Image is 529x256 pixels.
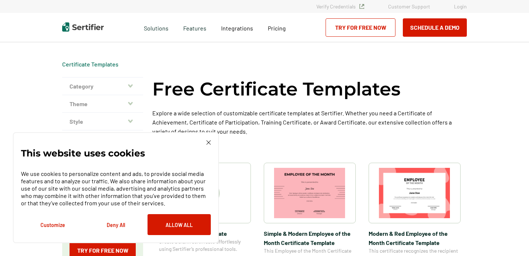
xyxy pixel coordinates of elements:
[183,23,206,32] span: Features
[62,130,143,148] button: Color
[21,214,84,235] button: Customize
[316,3,364,10] a: Verify Credentials
[62,95,143,113] button: Theme
[152,108,467,136] p: Explore a wide selection of customizable certificate templates at Sertifier. Whether you need a C...
[268,23,286,32] a: Pricing
[84,214,148,235] button: Deny All
[221,23,253,32] a: Integrations
[21,149,145,157] p: This website uses cookies
[359,4,364,9] img: Verified
[221,25,253,32] span: Integrations
[62,61,118,68] div: Breadcrumb
[326,18,395,37] a: Try for Free Now
[148,214,211,235] button: Allow All
[454,3,467,10] a: Login
[274,168,345,218] img: Simple & Modern Employee of the Month Certificate Template
[62,22,104,32] img: Sertifier | Digital Credentialing Platform
[264,229,356,247] span: Simple & Modern Employee of the Month Certificate Template
[144,23,168,32] span: Solutions
[206,140,211,145] img: Cookie Popup Close
[388,3,430,10] a: Customer Support
[159,238,251,253] span: Create a blank certificate effortlessly using Sertifier’s professional tools.
[62,61,118,68] a: Certificate Templates
[403,18,467,37] button: Schedule a Demo
[152,77,401,101] h1: Free Certificate Templates
[62,77,143,95] button: Category
[369,229,461,247] span: Modern & Red Employee of the Month Certificate Template
[268,25,286,32] span: Pricing
[62,113,143,130] button: Style
[379,168,450,218] img: Modern & Red Employee of the Month Certificate Template
[21,170,211,207] p: We use cookies to personalize content and ads, to provide social media features and to analyze ou...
